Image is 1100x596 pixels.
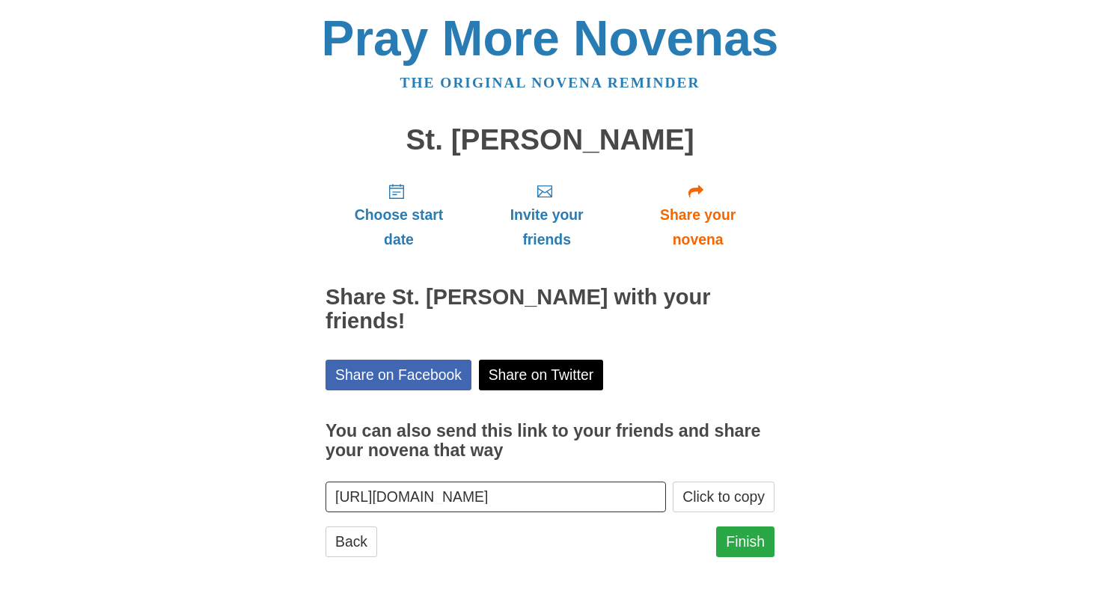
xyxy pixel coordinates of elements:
span: Share your novena [636,203,760,252]
a: Finish [716,526,774,557]
a: Choose start date [326,170,472,259]
h1: St. [PERSON_NAME] [326,124,774,156]
a: The original novena reminder [400,75,700,90]
a: Pray More Novenas [322,10,779,66]
span: Invite your friends [487,203,606,252]
span: Choose start date [340,203,457,252]
a: Share your novena [621,170,774,259]
h2: Share St. [PERSON_NAME] with your friends! [326,286,774,334]
button: Click to copy [673,482,774,512]
a: Invite your friends [472,170,621,259]
a: Share on Facebook [326,360,471,390]
a: Share on Twitter [479,360,604,390]
a: Back [326,526,377,557]
h3: You can also send this link to your friends and share your novena that way [326,422,774,460]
